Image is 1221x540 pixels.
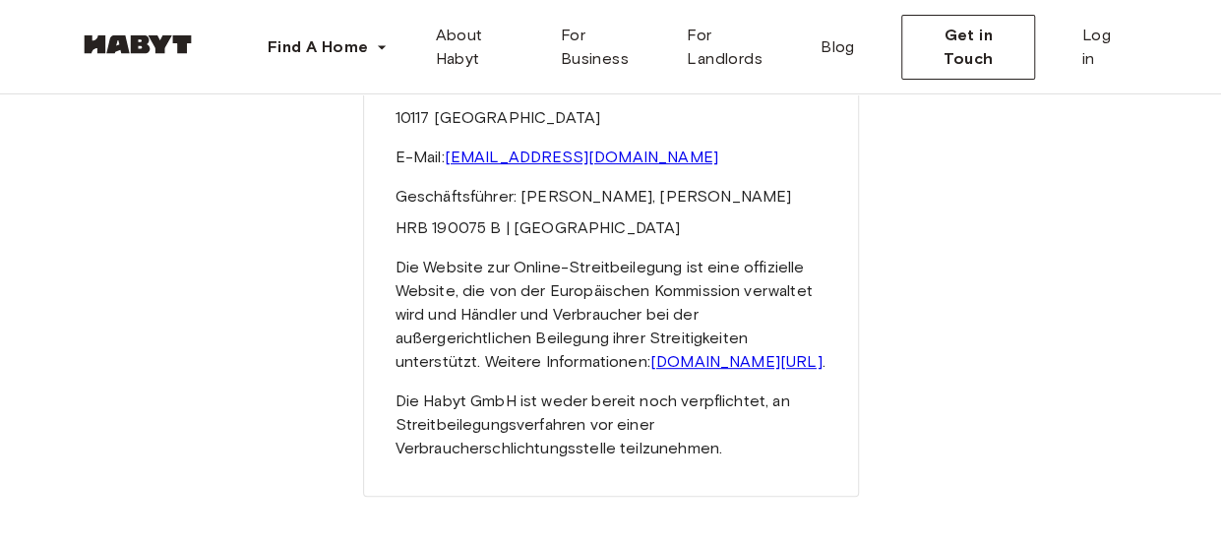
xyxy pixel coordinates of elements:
[650,352,823,371] a: [DOMAIN_NAME][URL]
[396,256,826,374] p: Die Website zur Online-Streitbeilegung ist eine offizielle Website, die von der Europäischen Komm...
[1082,24,1127,71] span: Log in
[545,16,672,79] a: For Business
[435,24,528,71] span: About Habyt
[396,106,826,130] p: 10117 [GEOGRAPHIC_DATA]
[1067,16,1142,79] a: Log in
[396,146,826,169] p: E-Mail:
[445,148,718,166] a: [EMAIL_ADDRESS][DOMAIN_NAME]
[561,24,656,71] span: For Business
[687,24,789,71] span: For Landlords
[252,28,403,67] button: Find A Home
[396,216,826,240] p: HRB 190075 B | [GEOGRAPHIC_DATA]
[268,35,368,59] span: Find A Home
[901,15,1034,80] button: Get in Touch
[419,16,544,79] a: About Habyt
[396,390,826,460] p: Die Habyt GmbH ist weder bereit noch verpflichtet, an Streitbeilegungsverfahren vor einer Verbrau...
[79,34,197,54] img: Habyt
[821,35,855,59] span: Blog
[396,185,826,209] p: Geschäftsführer: [PERSON_NAME], [PERSON_NAME]
[805,16,871,79] a: Blog
[918,24,1017,71] span: Get in Touch
[671,16,805,79] a: For Landlords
